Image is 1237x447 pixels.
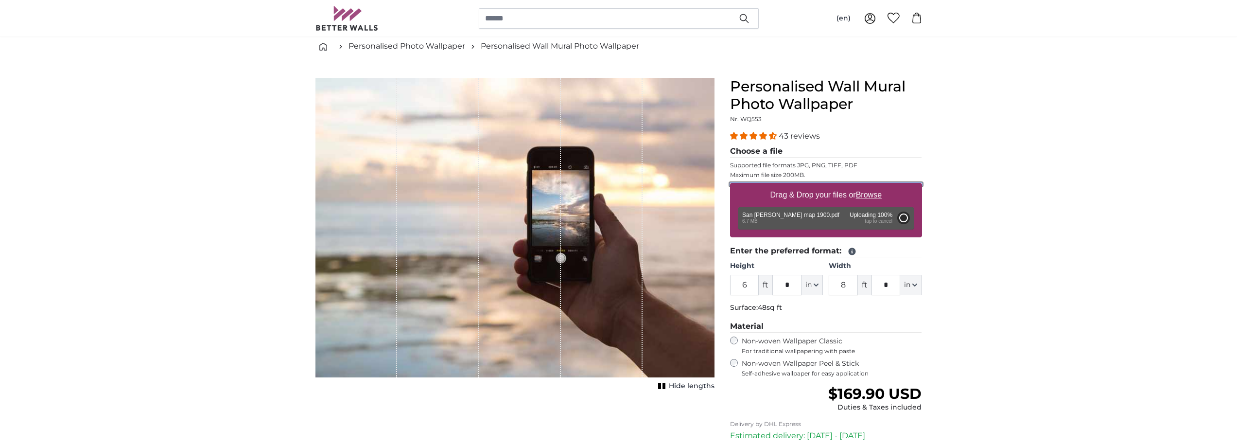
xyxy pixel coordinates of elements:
[730,420,922,428] p: Delivery by DHL Express
[856,191,882,199] u: Browse
[904,280,910,290] span: in
[742,370,922,377] span: Self-adhesive wallpaper for easy application
[730,171,922,179] p: Maximum file size 200MB.
[758,303,782,312] span: 48sq ft
[481,40,639,52] a: Personalised Wall Mural Photo Wallpaper
[858,275,871,295] span: ft
[348,40,465,52] a: Personalised Photo Wallpaper
[828,403,922,412] div: Duties & Taxes included
[669,381,714,391] span: Hide lengths
[766,185,885,205] label: Drag & Drop your files or
[730,131,779,141] span: 4.40 stars
[759,275,772,295] span: ft
[730,430,922,442] p: Estimated delivery: [DATE] - [DATE]
[900,275,922,295] button: in
[655,379,714,393] button: Hide lengths
[730,245,922,257] legend: Enter the preferred format:
[730,303,922,313] p: Surface:
[742,347,922,355] span: For traditional wallpapering with paste
[742,359,922,377] label: Non-woven Wallpaper Peel & Stick
[315,31,922,62] nav: breadcrumbs
[730,78,922,113] h1: Personalised Wall Mural Photo Wallpaper
[315,6,379,31] img: Betterwalls
[801,275,823,295] button: in
[315,78,714,393] div: 1 of 1
[730,321,922,333] legend: Material
[805,280,812,290] span: in
[730,145,922,158] legend: Choose a file
[829,10,858,27] button: (en)
[730,161,922,169] p: Supported file formats JPG, PNG, TIFF, PDF
[779,131,820,141] span: 43 reviews
[730,261,823,271] label: Height
[730,115,762,123] span: Nr. WQ553
[828,385,922,403] span: $169.90 USD
[742,337,922,355] label: Non-woven Wallpaper Classic
[829,261,922,271] label: Width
